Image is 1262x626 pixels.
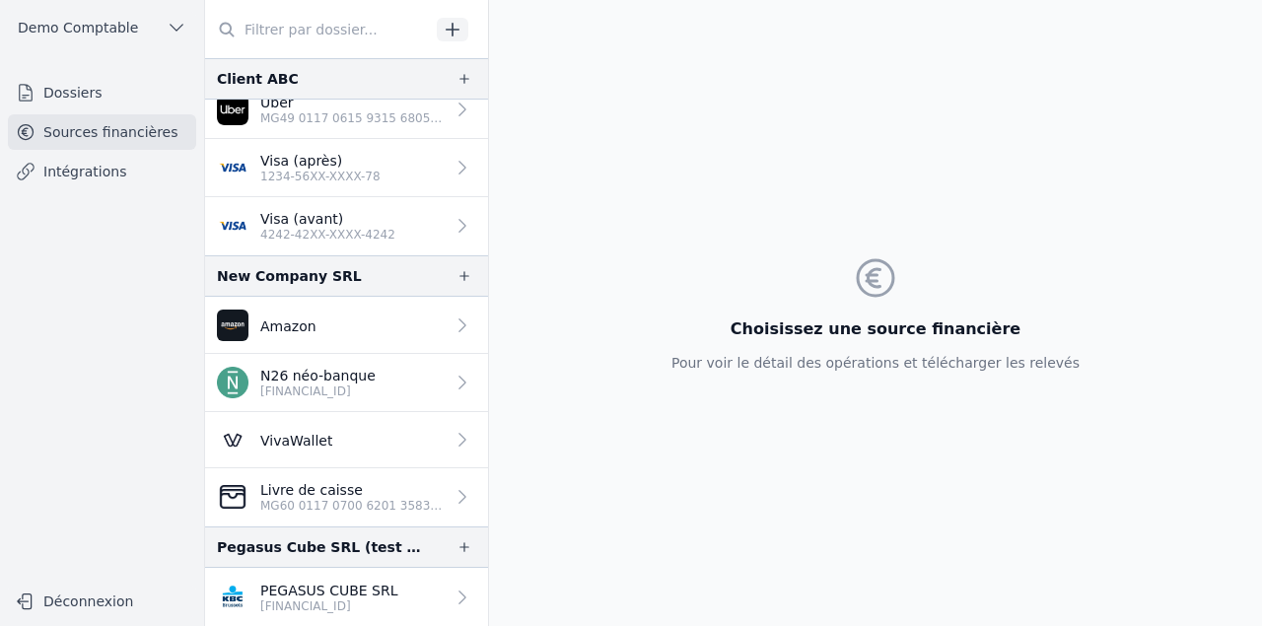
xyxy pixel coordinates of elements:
[217,264,362,288] div: New Company SRL
[260,209,395,229] p: Visa (avant)
[217,152,248,183] img: visa.png
[260,581,398,600] p: PEGASUS CUBE SRL
[217,210,248,242] img: visa.png
[260,169,381,184] p: 1234-56XX-XXXX-78
[217,424,248,455] img: Viva-Wallet.webp
[260,227,395,243] p: 4242-42XX-XXXX-4242
[205,412,488,468] a: VivaWallet
[260,498,445,514] p: MG60 0117 0700 6201 3583 9407 469
[671,353,1080,373] p: Pour voir le détail des opérations et télécharger les relevés
[217,481,248,513] img: CleanShot-202025-05-26-20at-2016.10.27-402x.png
[8,586,196,617] button: Déconnexion
[8,75,196,110] a: Dossiers
[18,18,138,37] span: Demo Comptable
[205,12,430,47] input: Filtrer par dossier...
[205,354,488,412] a: N26 néo-banque [FINANCIAL_ID]
[671,317,1080,341] h3: Choisissez une source financière
[260,316,316,336] p: Amazon
[217,582,248,613] img: KBC_BRUSSELS_KREDBEBB.png
[260,93,445,112] p: Uber
[205,197,488,255] a: Visa (avant) 4242-42XX-XXXX-4242
[260,598,398,614] p: [FINANCIAL_ID]
[260,110,445,126] p: MG49 0117 0615 9315 6805 8790 889
[260,366,376,385] p: N26 néo-banque
[8,114,196,150] a: Sources financières
[217,535,425,559] div: Pegasus Cube SRL (test revoked account)
[217,94,248,125] img: de0e97ed977ad313.png
[205,468,488,526] a: Livre de caisse MG60 0117 0700 6201 3583 9407 469
[260,383,376,399] p: [FINANCIAL_ID]
[205,81,488,139] a: Uber MG49 0117 0615 9315 6805 8790 889
[260,151,381,171] p: Visa (après)
[205,139,488,197] a: Visa (après) 1234-56XX-XXXX-78
[8,12,196,43] button: Demo Comptable
[217,367,248,398] img: n26.png
[217,67,299,91] div: Client ABC
[260,431,332,451] p: VivaWallet
[217,310,248,341] img: Amazon.png
[8,154,196,189] a: Intégrations
[260,480,445,500] p: Livre de caisse
[205,297,488,354] a: Amazon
